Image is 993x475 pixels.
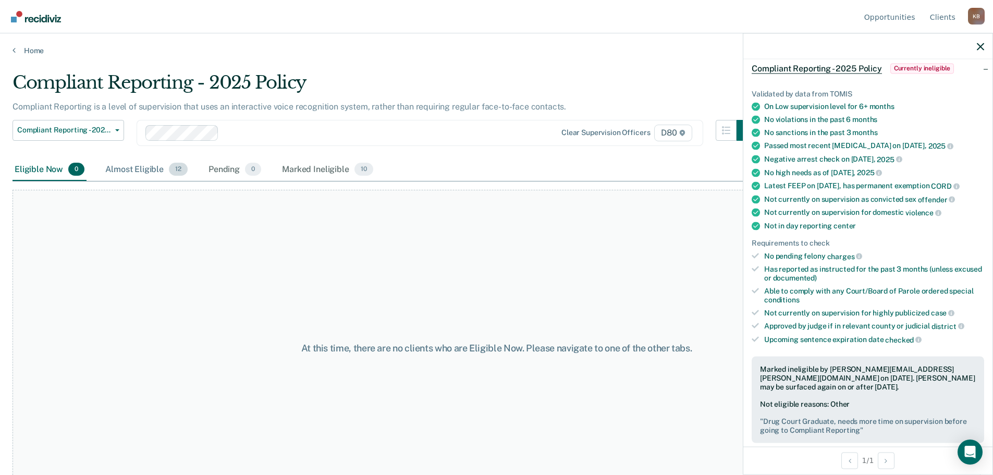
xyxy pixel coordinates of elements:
[26,443,362,452] div: [PERSON_NAME] is now in the Marked Ineligible tab for Compliant Reporting - 2025 Policy
[905,209,941,217] span: violence
[13,72,757,102] div: Compliant Reporting - 2025 Policy
[743,52,992,85] div: Compliant Reporting - 2025 PolicyCurrently ineligible
[968,8,985,25] div: K B
[827,252,863,260] span: charges
[869,102,894,111] span: months
[931,309,954,317] span: case
[11,11,61,22] img: Recidiviz
[13,159,87,181] div: Eligible Now
[17,126,111,135] span: Compliant Reporting - 2025 Policy
[760,365,976,391] div: Marked ineligible by [PERSON_NAME][EMAIL_ADDRESS][PERSON_NAME][DOMAIN_NAME] on [DATE]. [PERSON_NA...
[752,89,984,98] div: Validated by data from TOMIS
[255,343,739,354] div: At this time, there are no clients who are Eligible Now. Please navigate to one of the other tabs.
[760,417,976,435] pre: " Drug Court Graduate, needs more time on supervision before going to Compliant Reporting "
[743,446,992,474] div: 1 / 1
[13,46,980,55] a: Home
[764,141,984,151] div: Passed most recent [MEDICAL_DATA] on [DATE],
[928,142,953,150] span: 2025
[764,102,984,111] div: On Low supervision level for 6+
[764,221,984,230] div: Not in day reporting
[878,452,894,469] button: Next Opportunity
[968,8,985,25] button: Profile dropdown button
[280,159,375,181] div: Marked Ineligible
[764,322,984,331] div: Approved by judge if in relevant county or judicial
[169,163,188,176] span: 12
[764,335,984,344] div: Upcoming sentence expiration date
[857,168,882,177] span: 2025
[890,63,954,74] span: Currently ineligible
[764,251,984,261] div: No pending felony
[958,440,983,465] div: Open Intercom Messenger
[654,125,692,141] span: D80
[885,335,922,344] span: checked
[852,128,877,137] span: months
[245,163,261,176] span: 0
[764,295,800,303] span: conditions
[561,128,650,137] div: Clear supervision officers
[764,154,984,164] div: Negative arrest check on [DATE],
[931,322,964,330] span: district
[764,194,984,204] div: Not currently on supervision as convicted sex
[764,286,984,304] div: Able to comply with any Court/Board of Parole ordered special
[760,400,976,434] div: Not eligible reasons: Other
[931,181,959,190] span: CORD
[764,208,984,217] div: Not currently on supervision for domestic
[764,265,984,283] div: Has reported as instructed for the past 3 months (unless excused or
[13,102,566,112] p: Compliant Reporting is a level of supervision that uses an interactive voice recognition system, ...
[877,155,902,163] span: 2025
[103,159,190,181] div: Almost Eligible
[764,128,984,137] div: No sanctions in the past 3
[68,163,84,176] span: 0
[833,221,856,229] span: center
[852,115,877,124] span: months
[764,115,984,124] div: No violations in the past 6
[752,63,882,74] span: Compliant Reporting - 2025 Policy
[918,195,955,203] span: offender
[206,159,263,181] div: Pending
[773,274,817,282] span: documented)
[764,181,984,191] div: Latest FEEP on [DATE], has permanent exemption
[764,168,984,177] div: No high needs as of [DATE],
[841,452,858,469] button: Previous Opportunity
[354,163,373,176] span: 10
[764,308,984,318] div: Not currently on supervision for highly publicized
[752,238,984,247] div: Requirements to check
